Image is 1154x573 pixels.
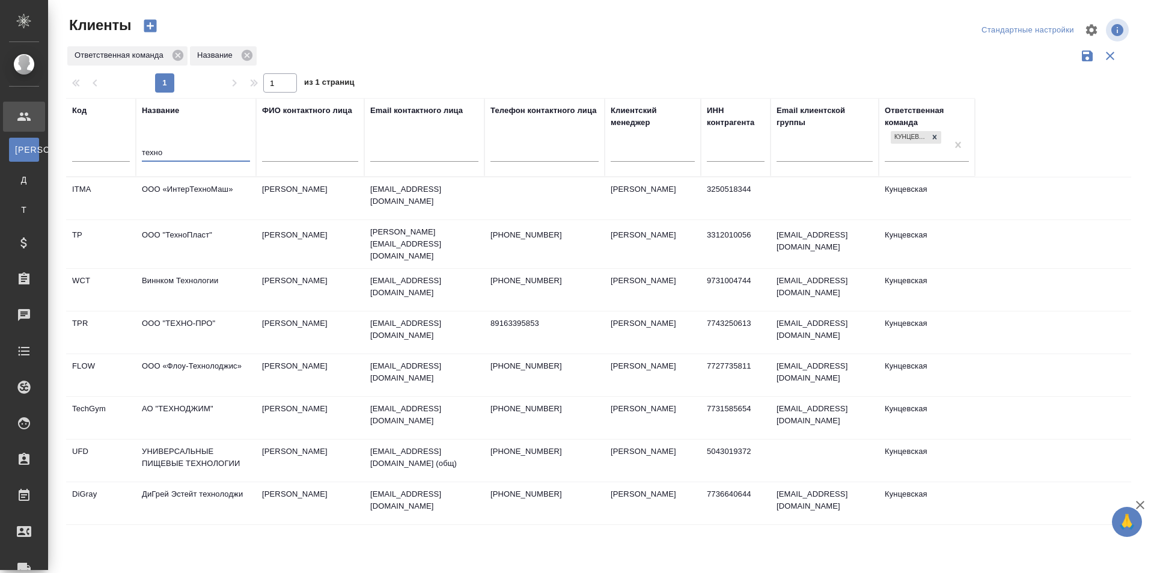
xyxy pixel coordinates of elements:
td: ООО "ТехноПласт" [136,223,256,265]
td: [EMAIL_ADDRESS][DOMAIN_NAME] [771,482,879,524]
td: DiGray [66,482,136,524]
span: 🙏 [1117,509,1137,535]
td: WCT [66,269,136,311]
td: [EMAIL_ADDRESS][DOMAIN_NAME] [771,269,879,311]
td: [PERSON_NAME] [605,269,701,311]
td: [PERSON_NAME] [605,440,701,482]
td: Кунцевская [879,354,975,396]
td: [EMAIL_ADDRESS][DOMAIN_NAME] [771,223,879,265]
td: Кунцевская [879,177,975,219]
p: [EMAIL_ADDRESS][DOMAIN_NAME] (общ) [370,446,478,470]
td: [PERSON_NAME] [256,482,364,524]
p: Название [197,49,237,61]
td: Кунцевская [879,397,975,439]
td: [PERSON_NAME] [605,354,701,396]
td: Кунцевская [879,440,975,482]
button: Создать [136,16,165,36]
p: [PHONE_NUMBER] [490,488,599,500]
td: [PERSON_NAME] [256,269,364,311]
td: [PERSON_NAME] [605,223,701,265]
td: [EMAIL_ADDRESS][DOMAIN_NAME] [771,397,879,439]
td: ООО "ТЕХНО-ПРО" [136,311,256,354]
td: 7727735811 [701,354,771,396]
p: [EMAIL_ADDRESS][DOMAIN_NAME] [370,317,478,342]
td: [PERSON_NAME] [605,482,701,524]
td: [EMAIL_ADDRESS][DOMAIN_NAME] [771,311,879,354]
td: 3312010056 [701,223,771,265]
div: Ответственная команда [67,46,188,66]
td: ITMA [66,177,136,219]
button: Сохранить фильтры [1076,44,1099,67]
span: Д [15,174,33,186]
div: Клиентский менеджер [611,105,695,129]
p: [EMAIL_ADDRESS][DOMAIN_NAME] [370,183,478,207]
p: 89163395853 [490,317,599,329]
td: 7743250613 [701,311,771,354]
p: [PHONE_NUMBER] [490,360,599,372]
p: [EMAIL_ADDRESS][DOMAIN_NAME] [370,488,478,512]
td: [PERSON_NAME] [605,311,701,354]
td: [PERSON_NAME] [605,177,701,219]
td: 5043019372 [701,440,771,482]
td: ДиГрей Эстейт технолоджи [136,482,256,524]
td: 7736640644 [701,482,771,524]
div: Email контактного лица [370,105,463,117]
td: ООО «ИнтерТехноМаш» [136,177,256,219]
p: Ответственная команда [75,49,168,61]
td: [PERSON_NAME] [605,397,701,439]
td: Кунцевская [879,311,975,354]
td: 7731585654 [701,397,771,439]
span: Посмотреть информацию [1106,19,1131,41]
span: Т [15,204,33,216]
td: Виннком Технологии [136,269,256,311]
td: [PERSON_NAME] [256,397,364,439]
td: [PERSON_NAME] [256,177,364,219]
td: УНИВЕРСАЛЬНЫЕ ПИЩЕВЫЕ ТЕХНОЛОГИИ [136,440,256,482]
td: [PERSON_NAME] [256,311,364,354]
span: Клиенты [66,16,131,35]
p: [PHONE_NUMBER] [490,446,599,458]
button: Сбросить фильтры [1099,44,1122,67]
div: Email клиентской группы [777,105,873,129]
td: TPR [66,311,136,354]
a: Т [9,198,39,222]
td: Кунцевская [879,482,975,524]
div: Ответственная команда [885,105,969,129]
a: Д [9,168,39,192]
p: [EMAIL_ADDRESS][DOMAIN_NAME] [370,275,478,299]
td: АО "ТЕХНОДЖИМ" [136,397,256,439]
p: [EMAIL_ADDRESS][DOMAIN_NAME] [370,403,478,427]
td: FLOW [66,354,136,396]
p: [PHONE_NUMBER] [490,275,599,287]
span: из 1 страниц [304,75,355,93]
td: TP [66,223,136,265]
div: ФИО контактного лица [262,105,352,117]
td: UFD [66,440,136,482]
p: [PHONE_NUMBER] [490,403,599,415]
div: ИНН контрагента [707,105,765,129]
td: [PERSON_NAME] [256,223,364,265]
div: split button [978,21,1077,40]
td: [EMAIL_ADDRESS][DOMAIN_NAME] [771,354,879,396]
td: 9731004744 [701,269,771,311]
td: ООО «Флоу-Технолоджис» [136,354,256,396]
td: [PERSON_NAME] [256,354,364,396]
p: [PERSON_NAME][EMAIL_ADDRESS][DOMAIN_NAME] [370,226,478,262]
div: Телефон контактного лица [490,105,597,117]
div: Кунцевская [890,130,942,145]
div: Код [72,105,87,117]
div: Название [142,105,179,117]
span: [PERSON_NAME] [15,144,33,156]
td: 3250518344 [701,177,771,219]
p: [EMAIL_ADDRESS][DOMAIN_NAME] [370,360,478,384]
p: [PHONE_NUMBER] [490,229,599,241]
a: [PERSON_NAME] [9,138,39,162]
td: [PERSON_NAME] [256,440,364,482]
div: Кунцевская [891,131,928,144]
button: 🙏 [1112,507,1142,537]
td: Кунцевская [879,223,975,265]
td: Кунцевская [879,269,975,311]
span: Настроить таблицу [1077,16,1106,44]
td: TechGym [66,397,136,439]
div: Название [190,46,257,66]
